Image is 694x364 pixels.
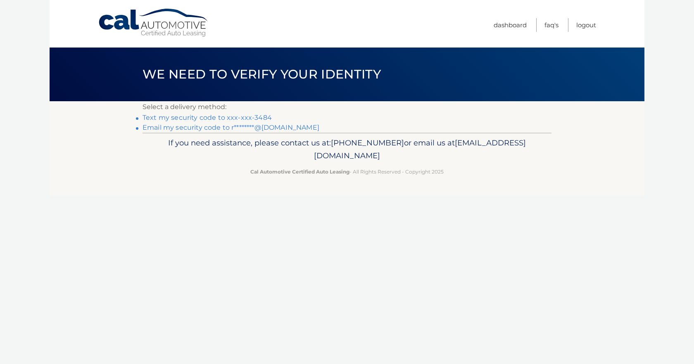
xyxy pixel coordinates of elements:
a: Logout [576,18,596,32]
strong: Cal Automotive Certified Auto Leasing [250,169,349,175]
a: Dashboard [494,18,527,32]
span: We need to verify your identity [143,67,381,82]
a: Email my security code to r********@[DOMAIN_NAME] [143,124,319,131]
a: Cal Automotive [98,8,209,38]
a: Text my security code to xxx-xxx-3484 [143,114,272,121]
p: If you need assistance, please contact us at: or email us at [148,136,546,163]
span: [PHONE_NUMBER] [331,138,404,148]
a: FAQ's [544,18,559,32]
p: - All Rights Reserved - Copyright 2025 [148,167,546,176]
p: Select a delivery method: [143,101,551,113]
